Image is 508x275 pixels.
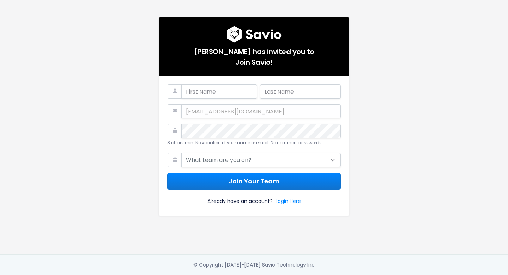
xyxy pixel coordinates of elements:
small: 8 chars min. No variation of your name or email. No common passwords. [167,140,323,146]
h5: [PERSON_NAME] has invited you to Join Savio! [167,43,341,68]
button: Join Your Team [167,173,341,190]
input: Last Name [260,84,341,99]
img: logo600x187.a314fd40982d.png [227,26,282,43]
a: Login Here [276,197,301,207]
div: © Copyright [DATE]-[DATE] Savio Technology Inc [193,261,315,269]
div: Already have an account? [167,190,341,207]
input: First Name [181,84,257,99]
